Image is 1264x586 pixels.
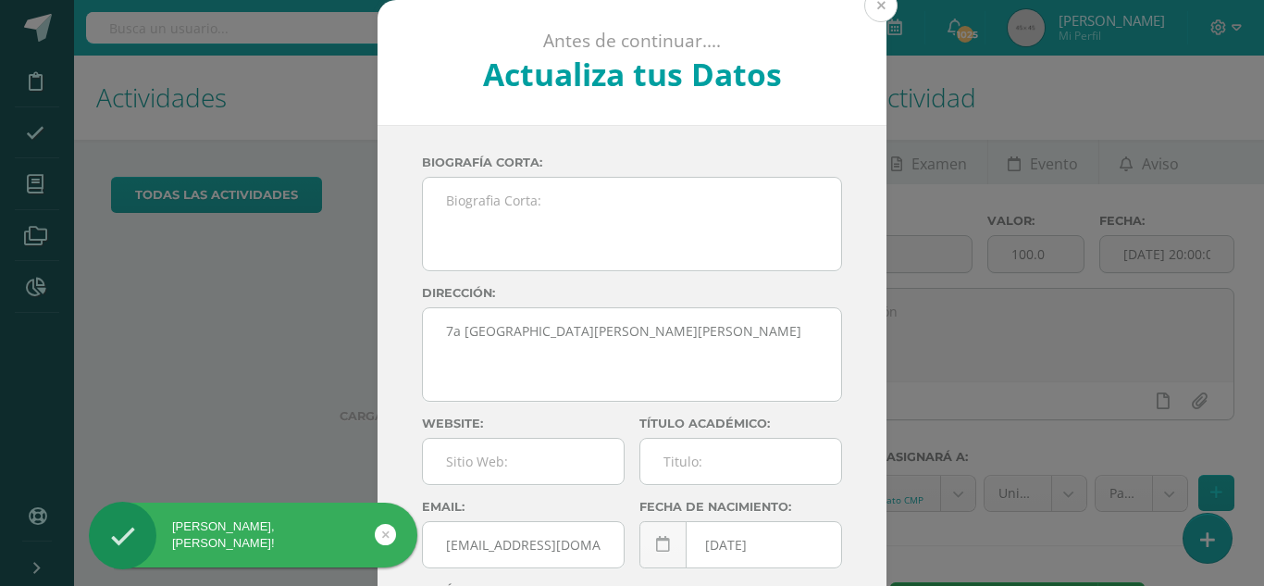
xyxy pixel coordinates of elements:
[423,522,624,567] input: Correo Electronico:
[639,500,842,514] label: Fecha de nacimiento:
[423,439,624,484] input: Sitio Web:
[428,53,837,95] h2: Actualiza tus Datos
[422,500,625,514] label: Email:
[422,286,842,300] label: Dirección:
[640,522,841,567] input: Fecha de Nacimiento:
[89,518,417,552] div: [PERSON_NAME], [PERSON_NAME]!
[639,417,842,430] label: Título académico:
[423,308,841,401] textarea: 7a [GEOGRAPHIC_DATA][PERSON_NAME][PERSON_NAME]
[422,156,842,169] label: Biografía corta:
[428,30,837,53] p: Antes de continuar....
[640,439,841,484] input: Titulo:
[422,417,625,430] label: Website:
